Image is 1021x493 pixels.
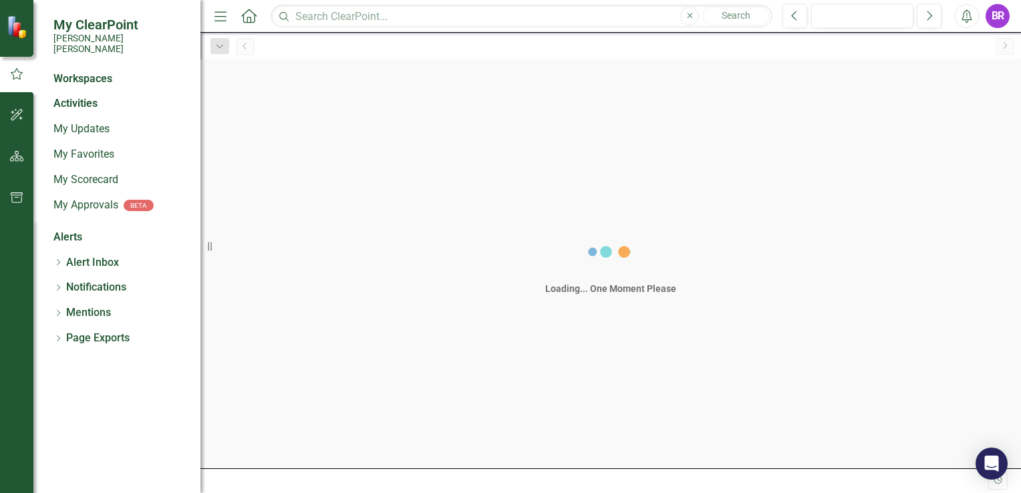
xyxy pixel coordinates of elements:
[722,10,750,21] span: Search
[702,7,769,25] button: Search
[53,33,187,55] small: [PERSON_NAME] [PERSON_NAME]
[53,172,187,188] a: My Scorecard
[53,122,187,137] a: My Updates
[271,5,772,28] input: Search ClearPoint...
[976,448,1008,480] div: Open Intercom Messenger
[66,305,111,321] a: Mentions
[53,198,118,213] a: My Approvals
[53,71,112,87] div: Workspaces
[545,282,676,295] div: Loading... One Moment Please
[124,200,154,211] div: BETA
[53,96,187,112] div: Activities
[986,4,1010,28] button: BR
[7,15,30,39] img: ClearPoint Strategy
[66,280,126,295] a: Notifications
[66,255,119,271] a: Alert Inbox
[53,17,187,33] span: My ClearPoint
[66,331,130,346] a: Page Exports
[53,230,187,245] div: Alerts
[53,147,187,162] a: My Favorites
